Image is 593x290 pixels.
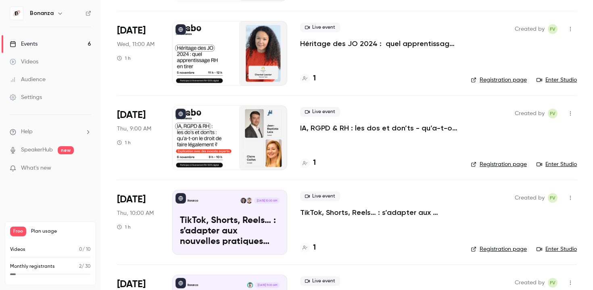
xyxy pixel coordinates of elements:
[313,73,316,84] h4: 1
[117,139,131,146] div: 1 h
[117,40,155,48] span: Wed, 11:00 AM
[515,278,545,288] span: Created by
[550,109,555,118] span: FV
[548,109,558,118] span: Fabio Vilarinho
[31,228,91,235] span: Plan usage
[537,245,577,253] a: Enter Studio
[10,128,91,136] li: help-dropdown-opener
[471,245,527,253] a: Registration page
[10,93,42,101] div: Settings
[117,109,146,122] span: [DATE]
[10,227,26,236] span: Free
[117,209,154,217] span: Thu, 10:00 AM
[21,128,33,136] span: Help
[10,7,23,20] img: Bonanza
[240,198,246,203] img: Arthur Casimiro
[21,164,51,172] span: What's new
[117,190,159,254] div: Nov 6 Thu, 10:00 AM (Europe/Paris)
[313,242,316,253] h4: 1
[550,278,555,288] span: FV
[10,263,55,270] p: Monthly registrants
[255,282,279,288] span: [DATE] 11:00 AM
[300,73,316,84] a: 1
[188,199,198,203] p: Bonanza
[300,242,316,253] a: 1
[548,24,558,34] span: Fabio Vilarinho
[117,21,159,86] div: Nov 5 Wed, 11:00 AM (Europe/Paris)
[180,216,280,247] p: TikTok, Shorts, Reels… : s’adapter aux nouvelles pratiques pour recruter & attirer
[79,246,91,253] p: / 10
[550,24,555,34] span: FV
[81,165,91,172] iframe: Noticeable Trigger
[300,191,340,201] span: Live event
[550,193,555,203] span: FV
[117,55,131,61] div: 1 h
[471,160,527,168] a: Registration page
[10,246,25,253] p: Videos
[254,198,279,203] span: [DATE] 10:00 AM
[247,282,253,288] img: Virgil Corbucci
[300,123,458,133] a: IA, RGPD & RH : les dos et don’ts - qu’a-t-on le droit de faire légalement ?
[58,146,74,154] span: new
[300,158,316,168] a: 1
[30,9,54,17] h6: Bonanza
[117,193,146,206] span: [DATE]
[117,125,151,133] span: Thu, 9:00 AM
[117,24,146,37] span: [DATE]
[515,109,545,118] span: Created by
[300,107,340,117] span: Live event
[117,105,159,170] div: Nov 6 Thu, 9:00 AM (Europe/Paris)
[188,283,198,287] p: Bonanza
[172,190,287,254] a: TikTok, Shorts, Reels… : s’adapter aux nouvelles pratiques pour recruter & attirerBonanzaAdeline ...
[79,264,81,269] span: 2
[515,24,545,34] span: Created by
[548,193,558,203] span: Fabio Vilarinho
[10,40,38,48] div: Events
[300,39,458,48] a: Héritage des JO 2024 : quel apprentissage RH en tirer ?
[548,278,558,288] span: Fabio Vilarinho
[300,23,340,32] span: Live event
[300,208,458,217] a: TikTok, Shorts, Reels… : s’adapter aux nouvelles pratiques pour recruter & attirer
[471,76,527,84] a: Registration page
[117,224,131,230] div: 1 h
[10,76,46,84] div: Audience
[537,76,577,84] a: Enter Studio
[21,146,53,154] a: SpeakerHub
[300,276,340,286] span: Live event
[79,263,91,270] p: / 30
[246,198,252,203] img: Adeline Hascoet
[537,160,577,168] a: Enter Studio
[515,193,545,203] span: Created by
[79,247,82,252] span: 0
[313,158,316,168] h4: 1
[10,58,38,66] div: Videos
